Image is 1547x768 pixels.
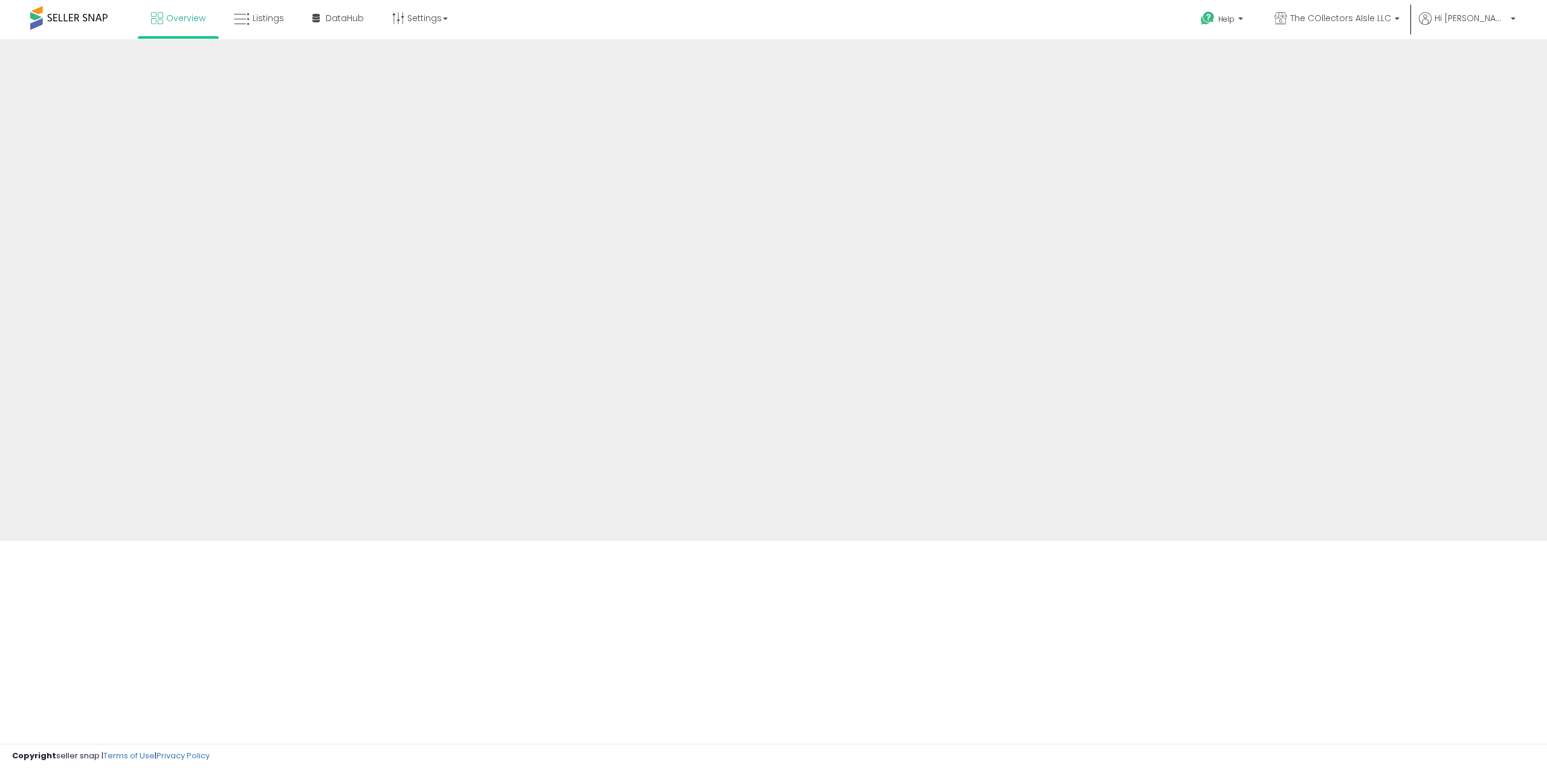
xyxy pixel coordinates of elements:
span: Help [1218,14,1235,24]
span: The COllectors AIsle LLC [1290,12,1391,24]
span: DataHub [326,12,364,24]
i: Get Help [1200,11,1215,26]
a: Help [1191,2,1255,39]
a: Hi [PERSON_NAME] [1419,12,1516,39]
span: Hi [PERSON_NAME] [1435,12,1507,24]
span: Overview [166,12,205,24]
span: Listings [253,12,284,24]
